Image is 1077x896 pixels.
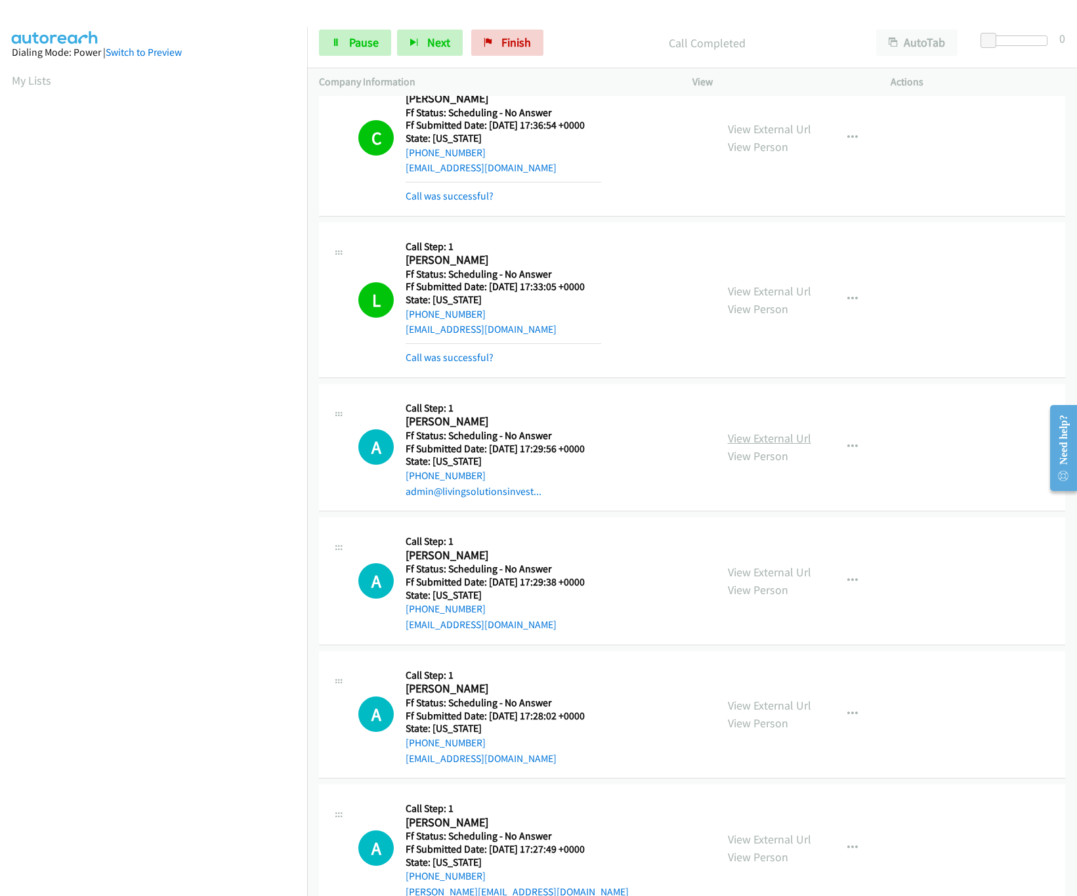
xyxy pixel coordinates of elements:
[349,35,379,50] span: Pause
[358,696,394,732] div: The call is yet to be attempted
[319,74,669,90] p: Company Information
[406,106,601,119] h5: Ff Status: Scheduling - No Answer
[406,253,601,268] h2: [PERSON_NAME]
[358,830,394,866] div: The call is yet to be attempted
[358,830,394,866] h1: A
[406,323,557,335] a: [EMAIL_ADDRESS][DOMAIN_NAME]
[406,870,486,882] a: [PHONE_NUMBER]
[406,722,601,735] h5: State: [US_STATE]
[728,431,811,446] a: View External Url
[728,139,788,154] a: View Person
[728,448,788,463] a: View Person
[406,485,541,498] a: admin@livingsolutionsinvest...
[406,402,601,415] h5: Call Step: 1
[406,442,601,456] h5: Ff Submitted Date: [DATE] 17:29:56 +0000
[406,240,601,253] h5: Call Step: 1
[406,576,601,589] h5: Ff Submitted Date: [DATE] 17:29:38 +0000
[561,34,853,52] p: Call Completed
[406,293,601,307] h5: State: [US_STATE]
[891,74,1065,90] p: Actions
[471,30,543,56] a: Finish
[1059,30,1065,47] div: 0
[406,146,486,159] a: [PHONE_NUMBER]
[406,429,601,442] h5: Ff Status: Scheduling - No Answer
[397,30,463,56] button: Next
[728,565,811,580] a: View External Url
[406,736,486,749] a: [PHONE_NUMBER]
[876,30,958,56] button: AutoTab
[406,548,601,563] h2: [PERSON_NAME]
[728,715,788,731] a: View Person
[406,843,629,856] h5: Ff Submitted Date: [DATE] 17:27:49 +0000
[728,121,811,137] a: View External Url
[406,161,557,174] a: [EMAIL_ADDRESS][DOMAIN_NAME]
[406,696,601,710] h5: Ff Status: Scheduling - No Answer
[406,856,629,869] h5: State: [US_STATE]
[358,120,394,156] h1: C
[728,698,811,713] a: View External Url
[406,563,601,576] h5: Ff Status: Scheduling - No Answer
[406,132,601,145] h5: State: [US_STATE]
[1040,396,1077,500] iframe: Resource Center
[406,589,601,602] h5: State: [US_STATE]
[406,414,601,429] h2: [PERSON_NAME]
[728,284,811,299] a: View External Url
[406,802,629,815] h5: Call Step: 1
[406,815,601,830] h2: [PERSON_NAME]
[319,30,391,56] a: Pause
[406,603,486,615] a: [PHONE_NUMBER]
[106,46,182,58] a: Switch to Preview
[406,280,601,293] h5: Ff Submitted Date: [DATE] 17:33:05 +0000
[406,308,486,320] a: [PHONE_NUMBER]
[12,45,295,60] div: Dialing Mode: Power |
[406,535,601,548] h5: Call Step: 1
[427,35,450,50] span: Next
[406,119,601,132] h5: Ff Submitted Date: [DATE] 17:36:54 +0000
[12,101,307,725] iframe: Dialpad
[501,35,531,50] span: Finish
[358,563,394,599] div: The call is yet to be attempted
[406,681,601,696] h2: [PERSON_NAME]
[406,469,486,482] a: [PHONE_NUMBER]
[406,618,557,631] a: [EMAIL_ADDRESS][DOMAIN_NAME]
[12,73,51,88] a: My Lists
[728,582,788,597] a: View Person
[406,190,494,202] a: Call was successful?
[358,563,394,599] h1: A
[728,301,788,316] a: View Person
[406,710,601,723] h5: Ff Submitted Date: [DATE] 17:28:02 +0000
[406,351,494,364] a: Call was successful?
[358,429,394,465] div: The call is yet to be attempted
[406,268,601,281] h5: Ff Status: Scheduling - No Answer
[358,429,394,465] h1: A
[728,849,788,864] a: View Person
[406,455,601,468] h5: State: [US_STATE]
[987,35,1047,46] div: Delay between calls (in seconds)
[692,74,867,90] p: View
[358,282,394,318] h1: L
[728,832,811,847] a: View External Url
[406,669,601,682] h5: Call Step: 1
[406,830,629,843] h5: Ff Status: Scheduling - No Answer
[358,696,394,732] h1: A
[406,91,601,106] h2: [PERSON_NAME]
[406,752,557,765] a: [EMAIL_ADDRESS][DOMAIN_NAME]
